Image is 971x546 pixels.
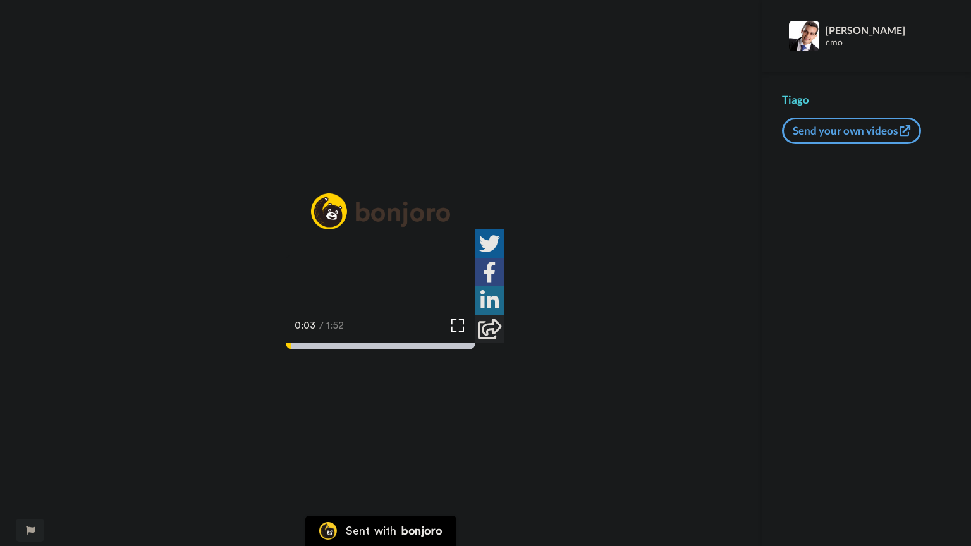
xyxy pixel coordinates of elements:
[305,516,456,546] a: Bonjoro LogoSent withbonjoro
[782,118,921,144] button: Send your own videos
[311,193,450,229] img: logo_full.png
[319,318,324,333] span: /
[789,21,819,51] img: Profile Image
[826,24,950,36] div: [PERSON_NAME]
[346,525,396,537] div: Sent with
[295,318,317,333] span: 0:03
[319,522,337,540] img: Bonjoro Logo
[401,525,442,537] div: bonjoro
[782,92,951,107] div: Tiago
[451,319,464,332] img: Full screen
[326,318,348,333] span: 1:52
[826,37,950,48] div: cmo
